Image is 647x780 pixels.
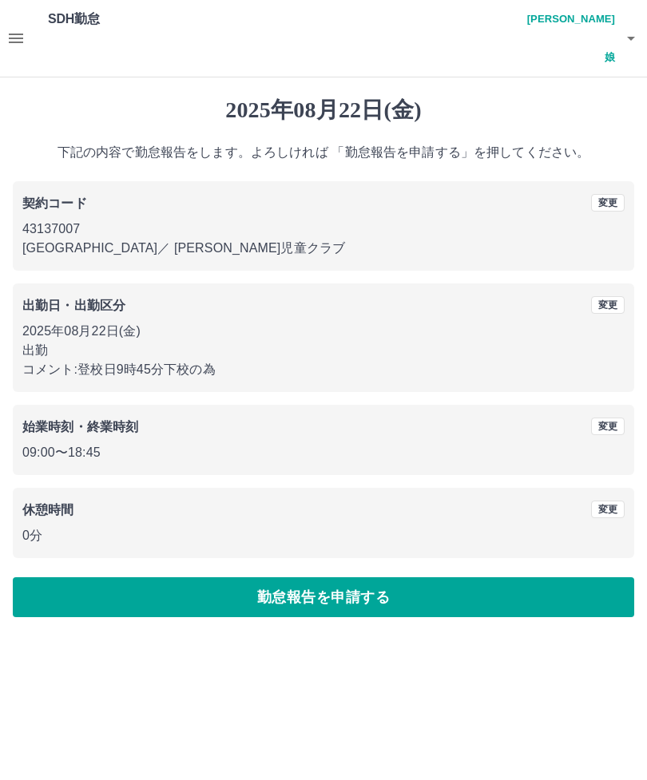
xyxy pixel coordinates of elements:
b: 休憩時間 [22,503,74,517]
button: 勤怠報告を申請する [13,577,634,617]
h1: 2025年08月22日(金) [13,97,634,124]
p: 下記の内容で勤怠報告をします。よろしければ 「勤怠報告を申請する」を押してください。 [13,143,634,162]
button: 変更 [591,296,625,314]
p: 出勤 [22,341,625,360]
b: 始業時刻・終業時刻 [22,420,138,434]
p: [GEOGRAPHIC_DATA] ／ [PERSON_NAME]児童クラブ [22,239,625,258]
button: 変更 [591,501,625,518]
b: 出勤日・出勤区分 [22,299,125,312]
p: 09:00 〜 18:45 [22,443,625,462]
p: 0分 [22,526,625,545]
p: 2025年08月22日(金) [22,322,625,341]
button: 変更 [591,194,625,212]
button: 変更 [591,418,625,435]
p: コメント: 登校日9時45分下校の為 [22,360,625,379]
p: 43137007 [22,220,625,239]
b: 契約コード [22,196,87,210]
